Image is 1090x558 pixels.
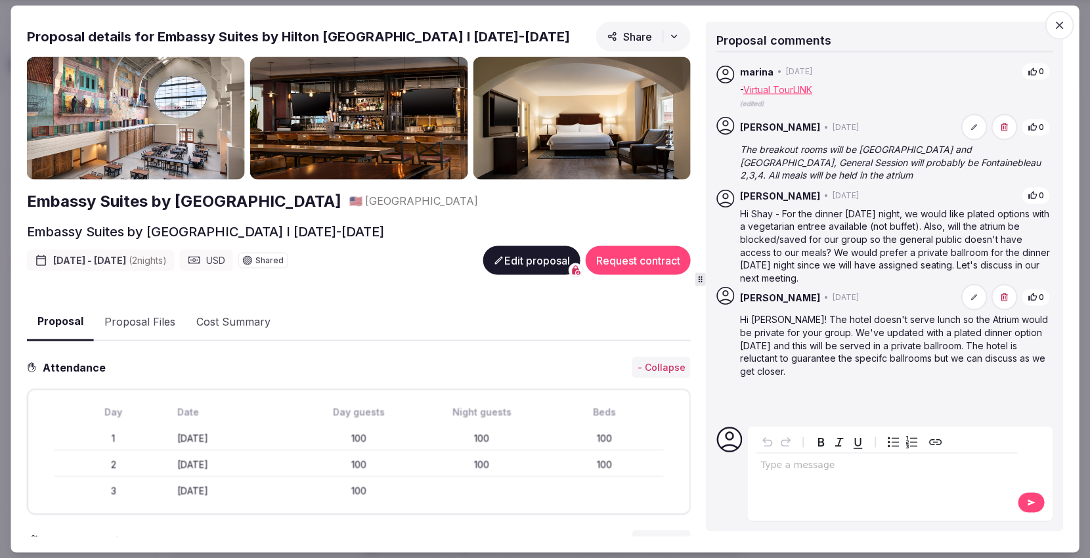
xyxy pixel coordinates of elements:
[27,303,94,341] button: Proposal
[831,433,849,452] button: Italic
[1039,66,1044,77] span: 0
[740,313,1051,377] p: Hi [PERSON_NAME]! The hotel doesn't serve lunch so the Atrium would be private for your group. We...
[824,121,829,133] span: •
[824,291,829,303] span: •
[740,144,1041,181] em: The breakout rooms will be [GEOGRAPHIC_DATA] and [GEOGRAPHIC_DATA], General Session will probably...
[54,406,172,419] div: Day
[423,431,540,444] div: 100
[250,57,468,180] img: Gallery photo 2
[1021,118,1050,136] button: 0
[177,406,295,419] div: Date
[833,121,859,133] span: [DATE]
[27,190,341,212] a: Embassy Suites by [GEOGRAPHIC_DATA]
[1021,186,1050,204] button: 0
[740,65,774,78] span: marina
[53,254,167,267] span: [DATE] - [DATE]
[903,433,921,452] button: Numbered list
[740,291,820,304] span: [PERSON_NAME]
[483,246,580,275] button: Edit proposal
[740,207,1051,284] p: Hi Shay - For the dinner [DATE] night, we would like plated options with a vegetarian entree avai...
[1039,190,1044,201] span: 0
[255,257,284,265] span: Shared
[632,530,691,551] button: - Collapse
[27,57,245,180] img: Gallery photo 1
[180,250,233,271] div: USD
[786,66,812,77] span: [DATE]
[740,96,764,109] button: (edited)
[884,433,903,452] button: Bulleted list
[349,194,362,208] button: 🇺🇸
[473,57,691,180] img: Gallery photo 3
[546,406,663,419] div: Beds
[740,83,1051,96] p: -
[177,431,295,444] div: [DATE]
[716,33,831,47] span: Proposal comments
[300,406,418,419] div: Day guests
[54,458,172,471] div: 2
[40,532,150,548] h3: Accommodations
[926,433,945,452] button: Create link
[833,291,859,303] span: [DATE]
[423,458,540,471] div: 100
[177,484,295,498] div: [DATE]
[740,121,820,134] span: [PERSON_NAME]
[54,431,172,444] div: 1
[94,303,186,341] button: Proposal Files
[743,83,793,95] a: Virtual Tour
[849,433,867,452] button: Underline
[632,357,691,378] button: - Collapse
[824,190,829,201] span: •
[349,194,362,207] span: 🇺🇸
[177,458,295,471] div: [DATE]
[27,28,570,46] h2: Proposal details for Embassy Suites by Hilton [GEOGRAPHIC_DATA] I [DATE]-[DATE]
[300,431,418,444] div: 100
[777,66,782,77] span: •
[423,406,540,419] div: Night guests
[546,431,663,444] div: 100
[756,454,1018,480] div: editable markdown
[37,360,116,376] h3: Attendance
[596,22,691,52] button: Share
[607,30,652,43] span: Share
[186,303,281,341] button: Cost Summary
[1021,288,1050,306] button: 0
[129,255,167,266] span: ( 2 night s )
[300,484,418,498] div: 100
[1039,291,1044,303] span: 0
[833,190,859,201] span: [DATE]
[586,246,691,275] button: Request contract
[54,484,172,498] div: 3
[365,194,478,208] span: [GEOGRAPHIC_DATA]
[740,189,820,202] span: [PERSON_NAME]
[1039,121,1044,133] span: 0
[300,458,418,471] div: 100
[740,99,764,107] span: (edited)
[546,458,663,471] div: 100
[1021,63,1050,81] button: 0
[793,83,812,95] a: LINK
[27,223,384,241] h2: Embassy Suites by [GEOGRAPHIC_DATA] I [DATE]-[DATE]
[884,433,921,452] div: toggle group
[812,433,831,452] button: Bold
